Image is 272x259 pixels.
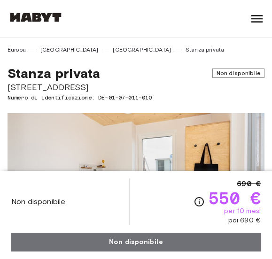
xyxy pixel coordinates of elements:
span: 550 € [209,190,261,206]
span: Non disponibile [11,197,65,207]
a: Europa [8,46,26,54]
svg: Verifica i dettagli delle spese nella sezione 'Riassunto dei Costi'. Si prega di notare che gli s... [194,196,205,207]
a: [GEOGRAPHIC_DATA] [113,46,171,54]
img: Marketing picture of unit DE-01-07-011-01Q [8,113,264,241]
span: per 10 mesi [224,206,261,216]
span: poi 690 € [228,216,261,225]
span: Non disponibile [212,69,264,78]
span: [STREET_ADDRESS] [8,81,264,93]
span: Stanza privata [8,65,100,81]
a: Stanza privata [186,46,224,54]
img: Habyt [8,13,64,22]
span: 690 € [237,178,261,190]
span: Numero di identificazione: DE-01-07-011-01Q [8,93,264,102]
a: [GEOGRAPHIC_DATA] [40,46,99,54]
